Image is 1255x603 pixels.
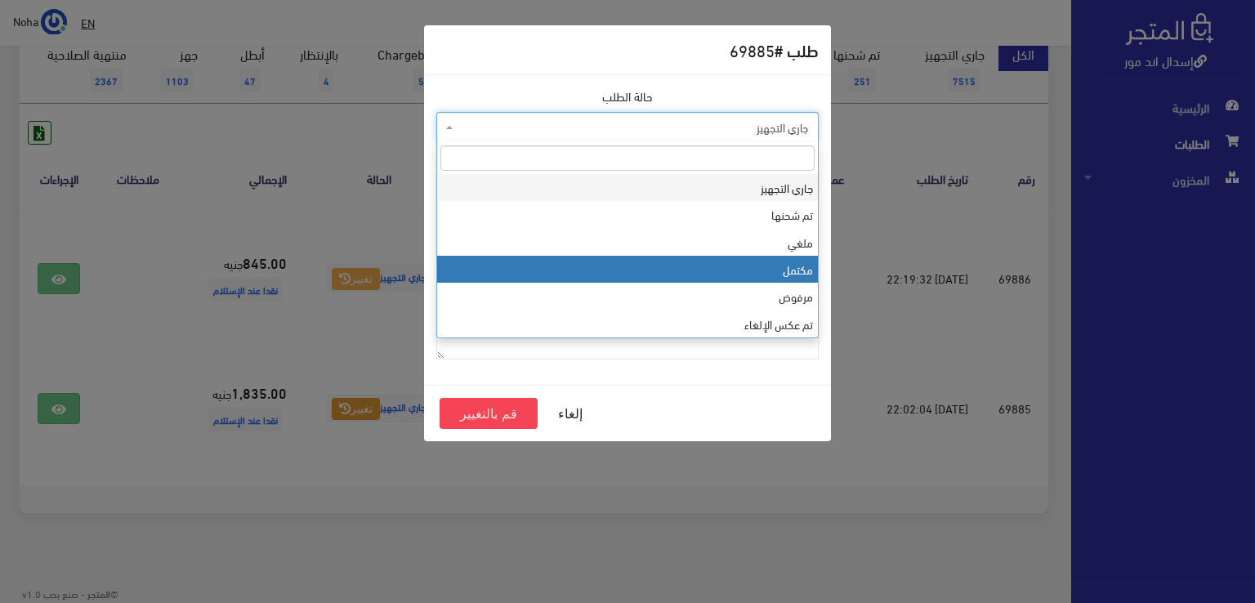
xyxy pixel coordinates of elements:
[440,398,538,429] button: قم بالتغيير
[437,256,818,283] li: مكتمل
[437,283,818,310] li: مرفوض
[457,119,808,136] span: جاري التجهيز
[602,87,653,105] label: حالة الطلب
[538,398,603,429] button: إلغاء
[437,201,818,228] li: تم شحنها
[730,38,819,62] h5: طلب #
[437,229,818,256] li: ملغي
[730,34,775,65] span: 69885
[437,310,818,337] li: تم عكس الإلغاء
[437,174,818,201] li: جاري التجهيز
[436,112,819,143] span: جاري التجهيز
